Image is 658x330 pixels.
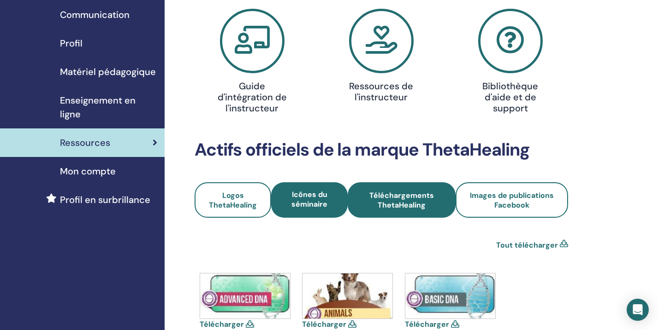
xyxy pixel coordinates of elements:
[291,190,327,209] span: Icônes du séminaire
[322,9,440,106] a: Ressources de l'instructeur
[60,136,110,150] span: Ressources
[470,191,554,210] span: Images de publications Facebook
[60,93,157,121] span: Enseignement en ligne
[211,81,293,114] h4: Guide d'intégration de l'instructeur
[195,139,568,161] h2: Actifs officiels de la marque ThetaHealing
[456,182,568,218] a: Images de publications Facebook
[405,273,495,318] img: basic.jpg
[496,240,558,251] a: Tout télécharger
[302,273,392,318] img: animal.jpg
[469,81,551,114] h4: Bibliothèque d'aide et de support
[60,193,150,207] span: Profil en surbrillance
[451,9,569,117] a: Bibliothèque d'aide et de support
[200,319,244,329] a: Télécharger
[405,319,449,329] a: Télécharger
[60,8,130,22] span: Communication
[209,191,257,210] span: Logos ThetaHealing
[195,182,272,218] a: Logos ThetaHealing
[360,191,443,210] span: Téléchargements ThetaHealing
[60,164,116,178] span: Mon compte
[627,299,649,321] div: Open Intercom Messenger
[60,36,83,50] span: Profil
[193,9,311,117] a: Guide d'intégration de l'instructeur
[302,319,346,329] a: Télécharger
[271,182,347,218] a: Icônes du séminaire
[340,81,422,103] h4: Ressources de l'instructeur
[60,65,156,79] span: Matériel pédagogique
[348,182,456,218] a: Téléchargements ThetaHealing
[200,273,290,318] img: advanced.jpg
